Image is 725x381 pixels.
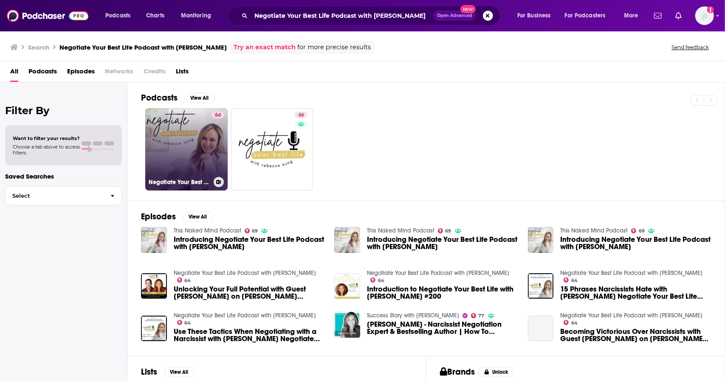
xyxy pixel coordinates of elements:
button: Send feedback [669,44,711,51]
a: Show notifications dropdown [672,8,685,23]
span: 77 [479,314,485,318]
span: Introducing Negotiate Your Best Life Podcast with [PERSON_NAME] [367,236,518,250]
img: Introducing Negotiate Your Best Life Podcast with Rebecca Zung [141,227,167,253]
img: Introducing Negotiate Your Best Life Podcast with Rebecca Zung [334,227,360,253]
img: User Profile [695,6,714,25]
a: Introducing Negotiate Your Best Life Podcast with Rebecca Zung [367,236,518,250]
img: Use These Tactics When Negotiating with a Narcissist with Rebecca Zung's Negotiate Your Best Life... [141,316,167,342]
img: 15 Phrases Narcissists Hate with Rebecca Zung's Negotiate Your Best Life #470 [528,273,554,299]
span: Monitoring [181,10,211,22]
a: Try an exact match [234,42,296,52]
a: Lists [176,64,189,82]
a: Negotiate Your Best Life Podcast with Rebecca Zung [174,312,316,319]
a: EpisodesView All [141,211,213,222]
span: Introduction to Negotiate Your Best Life with [PERSON_NAME] #200 [367,286,518,300]
a: This Naked Mind Podcast [174,227,241,234]
img: Rebecca Zung - Narcissist Negotiation Expert & Bestselling Author | How To Negotiate Your Best Life [334,312,360,338]
span: 46 [298,111,304,120]
a: Introducing Negotiate Your Best Life Podcast with Rebecca Zung [560,236,711,250]
span: Use These Tactics When Negotiating with a Narcissist with [PERSON_NAME] Negotiate Your Best Life ... [174,328,324,342]
h3: Negotiate Your Best Life Podcast with [PERSON_NAME] [59,43,227,51]
span: for more precise results [297,42,371,52]
button: Select [5,186,122,205]
button: View All [164,367,195,377]
img: Introducing Negotiate Your Best Life Podcast with Rebecca Zung [528,227,554,253]
a: Use These Tactics When Negotiating with a Narcissist with Rebecca Zung's Negotiate Your Best Life... [174,328,324,342]
a: Becoming Victorious Over Narcissists with Guest Victoria Evans on Rebecca Zung’s Negotiate Your B... [528,316,554,342]
input: Search podcasts, credits, & more... [251,9,433,22]
a: 64 [212,112,224,118]
a: 64 [177,320,191,325]
svg: Add a profile image [707,6,714,13]
span: 69 [446,229,451,233]
h2: Episodes [141,211,176,222]
button: open menu [618,9,649,22]
span: Want to filter your results? [13,135,80,141]
a: Negotiate Your Best Life Podcast with Rebecca Zung [560,269,702,277]
a: Success Story with Scott D. Clary [367,312,459,319]
h2: Brands [440,367,475,377]
a: Podcasts [28,64,57,82]
span: 64 [378,279,384,283]
span: Networks [105,64,133,82]
span: For Business [517,10,551,22]
button: open menu [511,9,561,22]
a: Negotiate Your Best Life Podcast with Rebecca Zung [560,312,702,319]
a: ListsView All [141,367,195,377]
span: 64 [184,279,191,283]
span: 15 Phrases Narcissists Hate with [PERSON_NAME] Negotiate Your Best Life #470 [560,286,711,300]
a: Rebecca Zung - Narcissist Negotiation Expert & Bestselling Author | How To Negotiate Your Best Life [367,321,518,335]
span: 64 [571,321,578,325]
button: open menu [175,9,222,22]
a: Becoming Victorious Over Narcissists with Guest Victoria Evans on Rebecca Zung’s Negotiate Your B... [560,328,711,342]
span: Credits [144,64,166,82]
p: Saved Searches [5,172,122,180]
span: Logged in as CaveHenricks [695,6,714,25]
span: Open Advanced [437,14,472,18]
span: [PERSON_NAME] - Narcissist Negotiation Expert & Bestselling Author | How To Negotiate Your Best Life [367,321,518,335]
span: More [624,10,638,22]
span: For Podcasters [565,10,606,22]
img: Unlocking Your Full Potential with Guest Jeff Lerner on Rebecca Zung’s Negotiate Your Best Life #342 [141,273,167,299]
img: Podchaser - Follow, Share and Rate Podcasts [7,8,88,24]
span: Episodes [67,64,95,82]
button: View All [183,212,213,222]
a: Negotiate Your Best Life Podcast with Rebecca Zung [174,269,316,277]
span: New [460,5,476,13]
h3: Search [28,43,49,51]
span: Introducing Negotiate Your Best Life Podcast with [PERSON_NAME] [560,236,711,250]
a: 46 [295,112,307,118]
span: 64 [571,279,578,283]
a: 64Negotiate Your Best Life Podcast with [PERSON_NAME] [145,108,228,190]
a: 64 [177,277,191,283]
span: 64 [215,111,221,120]
a: Unlocking Your Full Potential with Guest Jeff Lerner on Rebecca Zung’s Negotiate Your Best Life #342 [174,286,324,300]
button: Show profile menu [695,6,714,25]
a: 64 [564,277,578,283]
h2: Lists [141,367,157,377]
h3: Negotiate Your Best Life Podcast with [PERSON_NAME] [149,179,210,186]
span: All [10,64,18,82]
h2: Podcasts [141,92,178,103]
button: View All [184,93,215,103]
a: PodcastsView All [141,92,215,103]
a: This Naked Mind Podcast [367,227,434,234]
a: 64 [564,320,578,325]
a: 77 [471,313,485,318]
a: This Naked Mind Podcast [560,227,628,234]
span: Introducing Negotiate Your Best Life Podcast with [PERSON_NAME] [174,236,324,250]
a: 64 [370,277,384,283]
h2: Filter By [5,104,122,117]
a: 15 Phrases Narcissists Hate with Rebecca Zung's Negotiate Your Best Life #470 [560,286,711,300]
a: Introducing Negotiate Your Best Life Podcast with Rebecca Zung [174,236,324,250]
a: 69 [631,228,645,233]
img: Introduction to Negotiate Your Best Life with Rebecca Zung #200 [334,273,360,299]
